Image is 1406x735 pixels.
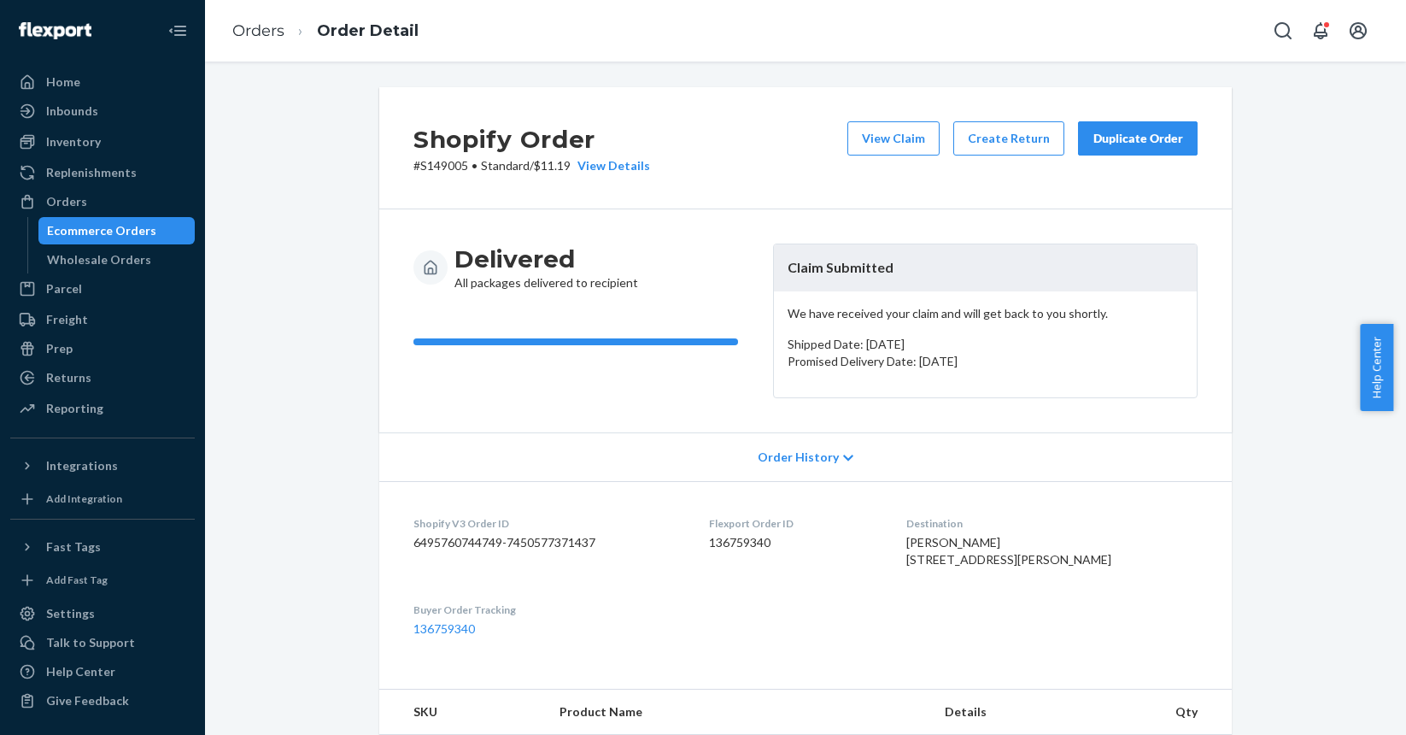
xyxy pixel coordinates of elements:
[10,68,195,96] a: Home
[46,280,82,297] div: Parcel
[10,159,195,186] a: Replenishments
[454,244,638,274] h3: Delivered
[46,73,80,91] div: Home
[10,188,195,215] a: Orders
[413,621,475,636] a: 136759340
[46,663,115,680] div: Help Center
[46,164,137,181] div: Replenishments
[1078,121,1198,156] button: Duplicate Order
[46,538,101,556] div: Fast Tags
[1119,690,1232,735] th: Qty
[788,353,1183,370] p: Promised Delivery Date: [DATE]
[10,128,195,156] a: Inventory
[709,516,880,531] dt: Flexport Order ID
[906,535,1111,567] span: [PERSON_NAME] [STREET_ADDRESS][PERSON_NAME]
[10,600,195,627] a: Settings
[10,395,195,422] a: Reporting
[10,567,195,593] a: Add Fast Tag
[46,634,135,651] div: Talk to Support
[379,690,546,735] th: SKU
[454,244,638,291] div: All packages delivered to recipient
[1360,324,1393,411] button: Help Center
[46,692,129,709] div: Give Feedback
[10,275,195,303] a: Parcel
[788,336,1183,353] p: Shipped Date: [DATE]
[232,21,284,40] a: Orders
[10,486,195,512] a: Add Integration
[47,222,156,239] div: Ecommerce Orders
[10,335,195,362] a: Prep
[709,534,880,551] dd: 136759340
[46,457,118,474] div: Integrations
[1093,130,1183,147] div: Duplicate Order
[413,516,682,531] dt: Shopify V3 Order ID
[10,533,195,561] button: Fast Tags
[847,121,940,156] button: View Claim
[19,22,91,39] img: Flexport logo
[413,157,650,174] p: # S149005 / $11.19
[46,103,98,120] div: Inbounds
[46,340,73,357] div: Prep
[219,6,432,56] ol: breadcrumbs
[46,311,88,328] div: Freight
[317,21,419,40] a: Order Detail
[931,690,1119,735] th: Details
[472,158,477,173] span: •
[46,400,103,417] div: Reporting
[1298,684,1389,726] iframe: Opens a widget where you can chat to one of our agents
[10,629,195,656] button: Talk to Support
[774,244,1197,291] header: Claim Submitted
[46,573,108,587] div: Add Fast Tag
[10,452,195,479] button: Integrations
[10,306,195,333] a: Freight
[413,121,650,157] h2: Shopify Order
[546,690,931,735] th: Product Name
[413,603,682,617] dt: Buyer Order Tracking
[1303,14,1338,48] button: Open notifications
[571,157,650,174] button: View Details
[1266,14,1300,48] button: Open Search Box
[906,516,1198,531] dt: Destination
[1341,14,1375,48] button: Open account menu
[38,246,196,273] a: Wholesale Orders
[10,97,195,125] a: Inbounds
[38,217,196,244] a: Ecommerce Orders
[46,193,87,210] div: Orders
[47,251,151,268] div: Wholesale Orders
[481,158,530,173] span: Standard
[161,14,195,48] button: Close Navigation
[413,534,682,551] dd: 6495760744749-7450577371437
[46,605,95,622] div: Settings
[10,687,195,714] button: Give Feedback
[10,364,195,391] a: Returns
[758,449,839,466] span: Order History
[46,369,91,386] div: Returns
[10,658,195,685] a: Help Center
[953,121,1064,156] button: Create Return
[788,305,1183,322] p: We have received your claim and will get back to you shortly.
[46,491,122,506] div: Add Integration
[46,133,101,150] div: Inventory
